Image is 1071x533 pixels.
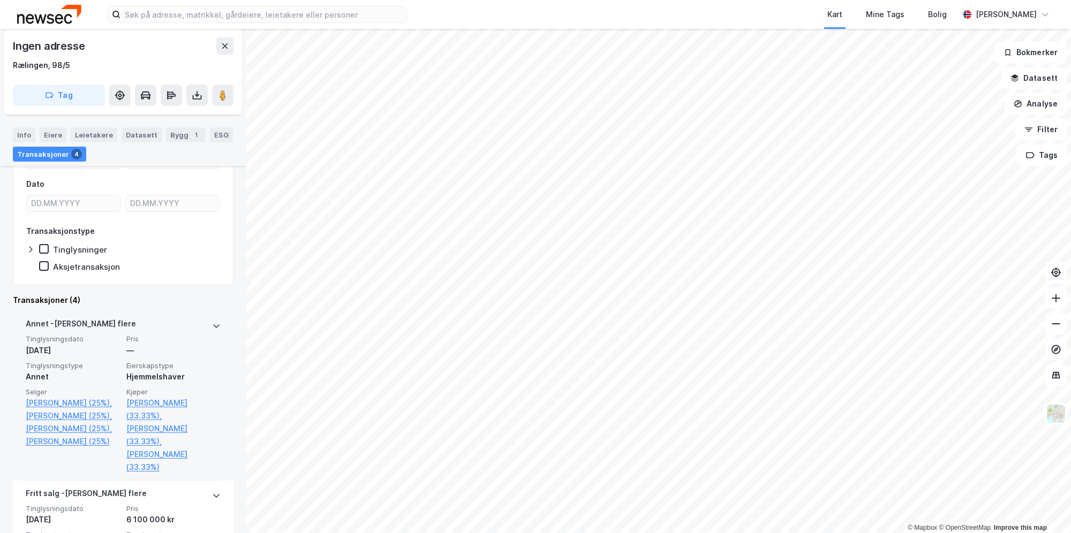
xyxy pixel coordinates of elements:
span: Pris [126,504,221,513]
a: [PERSON_NAME] (33.33%), [126,422,221,448]
a: OpenStreetMap [939,524,991,531]
div: Annet [26,370,120,383]
img: newsec-logo.f6e21ccffca1b3a03d2d.png [17,5,81,24]
input: DD.MM.YYYY [126,195,220,211]
span: Tinglysningstype [26,361,120,370]
span: Tinglysningsdato [26,334,120,344]
div: Eiere [40,127,66,142]
div: Mine Tags [866,8,904,21]
span: Eierskapstype [126,361,221,370]
div: Fritt salg - [PERSON_NAME] flere [26,487,147,504]
a: [PERSON_NAME] (25%), [26,397,120,409]
div: [DATE] [26,344,120,357]
iframe: Chat Widget [1017,482,1071,533]
div: Info [13,127,35,142]
div: Ingen adresse [13,37,87,55]
div: 4 [71,149,82,159]
div: Transaksjoner (4) [13,294,233,307]
a: [PERSON_NAME] (33.33%) [126,448,221,474]
img: Z [1046,403,1066,424]
div: Transaksjoner [13,147,86,162]
div: Dato [26,178,44,191]
a: Improve this map [994,524,1047,531]
div: Bolig [928,8,947,21]
a: Mapbox [908,524,937,531]
span: Tinglysningsdato [26,504,120,513]
button: Filter [1015,119,1067,140]
div: ESG [210,127,233,142]
div: Leietakere [71,127,117,142]
div: Bygg [166,127,206,142]
div: 1 [191,130,201,140]
div: [DATE] [26,513,120,526]
span: Pris [126,334,221,344]
a: [PERSON_NAME] (33.33%), [126,397,221,422]
div: Datasett [122,127,162,142]
div: — [126,344,221,357]
button: Analyse [1005,93,1067,115]
button: Tags [1017,144,1067,166]
a: [PERSON_NAME] (25%) [26,435,120,448]
input: DD.MM.YYYY [27,195,120,211]
div: Rælingen, 98/5 [13,59,70,72]
div: Annet - [PERSON_NAME] flere [26,317,136,334]
button: Bokmerker [994,42,1067,63]
a: [PERSON_NAME] (25%), [26,409,120,422]
span: Selger [26,387,120,397]
div: Tinglysninger [53,245,107,255]
div: Kart [827,8,842,21]
span: Kjøper [126,387,221,397]
div: Aksjetransaksjon [53,262,120,272]
button: Tag [13,85,105,106]
div: 6 100 000 kr [126,513,221,526]
div: Hjemmelshaver [126,370,221,383]
div: Transaksjonstype [26,225,95,238]
div: [PERSON_NAME] [976,8,1037,21]
button: Datasett [1001,67,1067,89]
a: [PERSON_NAME] (25%), [26,422,120,435]
div: Kontrollprogram for chat [1017,482,1071,533]
input: Søk på adresse, matrikkel, gårdeiere, leietakere eller personer [120,6,406,22]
